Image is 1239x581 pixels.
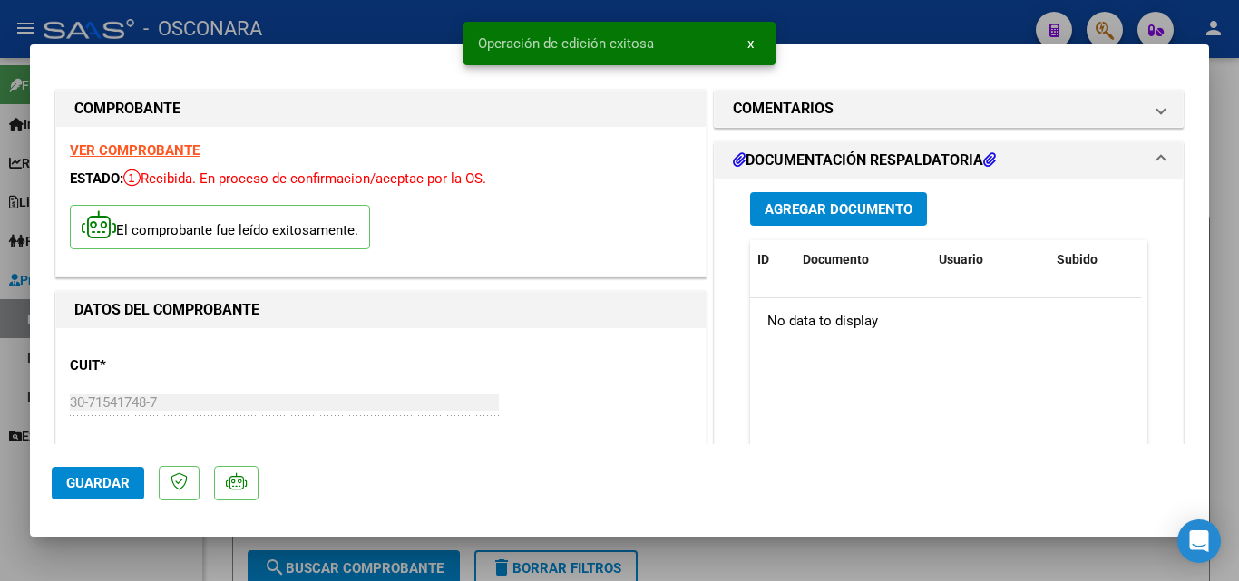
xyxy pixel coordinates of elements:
[750,298,1141,344] div: No data to display
[70,170,123,187] span: ESTADO:
[750,192,927,226] button: Agregar Documento
[123,170,486,187] span: Recibida. En proceso de confirmacion/aceptac por la OS.
[765,201,912,218] span: Agregar Documento
[70,142,200,159] a: VER COMPROBANTE
[939,252,983,266] span: Usuario
[1140,240,1231,279] datatable-header-cell: Acción
[795,240,932,279] datatable-header-cell: Documento
[715,142,1183,179] mat-expansion-panel-header: DOCUMENTACIÓN RESPALDATORIA
[750,240,795,279] datatable-header-cell: ID
[803,252,869,266] span: Documento
[733,150,996,171] h1: DOCUMENTACIÓN RESPALDATORIA
[715,91,1183,127] mat-expansion-panel-header: COMENTARIOS
[1049,240,1140,279] datatable-header-cell: Subido
[70,205,370,249] p: El comprobante fue leído exitosamente.
[70,355,257,376] p: CUIT
[1057,252,1098,266] span: Subido
[74,301,259,318] strong: DATOS DEL COMPROBANTE
[733,98,834,120] h1: COMENTARIOS
[757,252,769,266] span: ID
[715,179,1183,555] div: DOCUMENTACIÓN RESPALDATORIA
[66,475,130,491] span: Guardar
[52,467,144,499] button: Guardar
[1177,519,1221,563] div: Open Intercom Messenger
[733,27,768,60] button: x
[932,240,1049,279] datatable-header-cell: Usuario
[747,35,754,52] span: x
[74,100,180,117] strong: COMPROBANTE
[478,34,654,53] span: Operación de edición exitosa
